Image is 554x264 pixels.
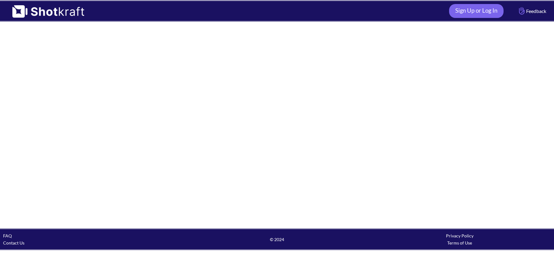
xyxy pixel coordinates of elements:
a: Contact Us [3,240,24,245]
a: Sign Up or Log In [449,4,504,18]
img: Hand Icon [517,6,526,16]
div: Privacy Policy [368,232,551,239]
span: Feedback [517,7,546,15]
span: © 2024 [186,236,368,243]
div: Terms of Use [368,239,551,246]
a: FAQ [3,233,12,238]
